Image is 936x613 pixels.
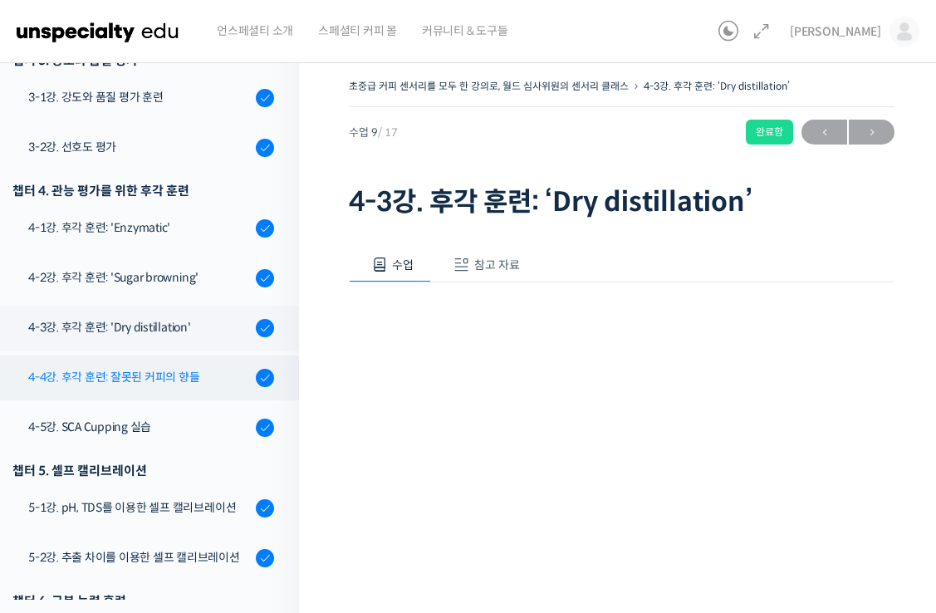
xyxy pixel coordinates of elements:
[52,500,62,513] span: 홈
[214,475,319,517] a: 설정
[5,475,110,517] a: 홈
[257,500,277,513] span: 설정
[152,501,172,514] span: 대화
[110,475,214,517] a: 대화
